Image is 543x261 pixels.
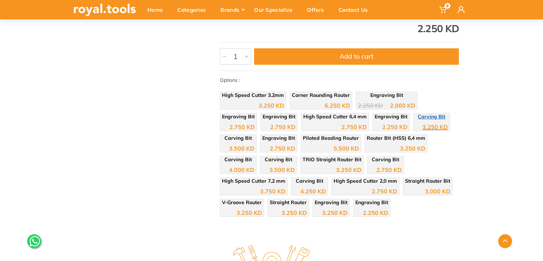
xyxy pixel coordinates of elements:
a: Engraving Bit 2.750 KD [220,113,257,131]
span: Carving Bit [418,113,445,120]
a: High Speed Cutter 6,4 mm 2.750 KD [301,113,369,131]
div: 3.250 KD [237,210,262,216]
span: Straight Router [270,199,307,206]
span: Corner Rounding Router [292,92,350,98]
div: 2.000 KD [390,103,415,108]
a: Straight Router 3.250 KD [268,199,309,217]
a: Engraving Bit 3.250 KD [313,199,350,217]
button: Add to cart [254,48,459,65]
div: 5.500 KD [334,146,359,151]
div: 3.250 KD [322,210,347,216]
div: 4.000 KD [229,167,254,173]
a: Carving Bit 3.250 KD [413,113,450,131]
div: Home [142,2,172,17]
a: Engraving Bit 2.250 KD [353,199,390,217]
span: High Speed Cutter 3.2mm [222,92,284,98]
div: 2.250 KD [363,210,388,216]
a: TRIO Straight Router Bit 3.250 KD [300,156,364,174]
a: Straight Router Bit 3.000 KD [403,177,452,195]
a: Carving Bit 4.000 KD [220,156,257,174]
span: Engraving Bit [222,113,255,120]
div: 3.250 KD [336,167,361,173]
span: High Speed Cutter 6,4 mm [303,113,367,120]
a: Engraving Bit 2.750 KD [260,134,297,152]
span: Carving Bit [224,156,252,163]
div: 2.750 KD [270,124,295,130]
div: Offers [302,2,334,17]
a: Engraving Bit 2.250 KD [372,113,410,131]
div: 2.250 KD [220,24,459,34]
div: 3.000 KD [425,188,450,194]
span: Router Bit (HSS) 6,4 mm [367,135,425,141]
a: Carving Bit 2.750 KD [367,156,404,174]
div: 3.250 KD [259,103,284,108]
span: Engraving Bit [370,92,403,98]
a: Carving Bit 4.250 KD [291,177,328,195]
div: 2.250 KD [358,103,383,108]
div: 2.750 KD [229,124,255,130]
img: royal.tools Logo [73,4,136,16]
div: 2.750 KD [376,167,402,173]
div: 2.750 KD [372,188,397,194]
span: Engraving Bit [262,135,295,141]
a: High Speed Cutter 7,2 mm 3.750 KD [220,177,288,195]
div: Categories [172,2,215,17]
span: Engraving Bit [355,199,388,206]
div: Our Specialize [249,2,302,17]
a: Piloted Beading Router 5.500 KD [301,134,361,152]
span: 0 [445,3,450,9]
div: Brands [215,2,249,17]
span: Piloted Beading Router [303,135,359,141]
span: TRIO Straight Router Bit [303,156,361,163]
div: Options : [220,77,459,220]
a: Carving Bit 3.500 KD [260,156,297,174]
a: High Speed Cutter 3.2mm 3.250 KD [220,92,286,109]
span: Carving Bit [265,156,292,163]
div: Contact Us [334,2,377,17]
div: 2.750 KD [341,124,367,130]
div: 3.500 KD [229,146,254,151]
span: High Speed Cutter 7,2 mm [222,178,285,184]
div: 3.250 KD [422,124,448,130]
div: 3.750 KD [260,188,285,194]
a: Engraving Bit 2.250 KD 2.000 KD [356,92,417,109]
div: 2.750 KD [270,146,295,151]
span: Engraving Bit [315,199,347,206]
div: 6.250 KD [325,103,350,108]
a: Corner Rounding Router 6.250 KD [290,92,352,109]
div: 3.500 KD [269,167,295,173]
div: 3.250 KD [281,210,307,216]
span: High Speed Cutter 2,0 mm [334,178,397,184]
span: Straight Router Bit [405,178,450,184]
a: High Speed Cutter 2,0 mm 2.750 KD [331,177,399,195]
a: Router Bit (HSS) 6,4 mm 3.250 KD [365,134,427,152]
div: 3.250 KD [400,146,425,151]
div: 4.250 KD [300,188,326,194]
span: Carving Bit [372,156,399,163]
span: V-Groove Router [222,199,262,206]
div: 2.250 KD [382,124,407,130]
a: Engraving Bit 2.750 KD [260,113,298,131]
span: Carving Bit [224,135,252,141]
a: V-Groove Router 3.250 KD [220,199,264,217]
a: Carving Bit 3.500 KD [220,134,257,152]
span: Engraving Bit [375,113,407,120]
span: Engraving Bit [263,113,295,120]
span: Carving Bit [296,178,323,184]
